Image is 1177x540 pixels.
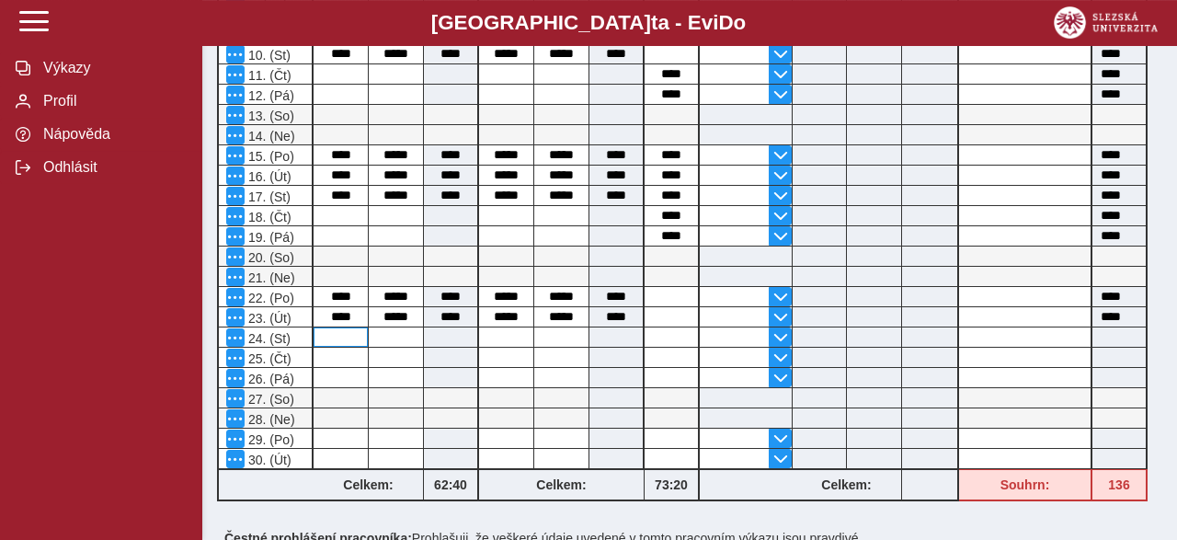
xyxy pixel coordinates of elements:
span: 18. (Čt) [245,210,291,224]
button: Menu [226,167,245,185]
b: Celkem: [479,477,644,492]
button: Menu [226,349,245,367]
b: 73:20 [645,477,698,492]
span: 25. (Čt) [245,351,291,366]
span: 23. (Út) [245,311,291,326]
b: Souhrn: [1000,477,1050,492]
span: Odhlásit [38,159,187,176]
span: 10. (St) [245,48,291,63]
span: 27. (So) [245,392,294,407]
span: 22. (Po) [245,291,294,305]
button: Menu [226,106,245,124]
button: Menu [226,288,245,306]
b: Celkem: [792,477,901,492]
span: 13. (So) [245,109,294,123]
button: Menu [226,227,245,246]
button: Menu [226,126,245,144]
span: 15. (Po) [245,149,294,164]
button: Menu [226,86,245,104]
b: [GEOGRAPHIC_DATA] a - Evi [55,11,1122,35]
button: Menu [226,187,245,205]
span: 26. (Pá) [245,372,294,386]
button: Menu [226,247,245,266]
button: Menu [226,308,245,327]
span: 19. (Pá) [245,230,294,245]
div: Fond pracovní doby (176 h) a součet hodin (136 h) se neshodují! [1092,469,1148,501]
span: 16. (Út) [245,169,291,184]
span: 17. (St) [245,190,291,204]
b: Celkem: [314,477,423,492]
button: Menu [226,45,245,63]
button: Menu [226,268,245,286]
button: Menu [226,389,245,408]
button: Menu [226,450,245,468]
span: o [734,11,747,34]
button: Menu [226,65,245,84]
div: Fond pracovní doby (176 h) a součet hodin (136 h) se neshodují! [959,469,1092,501]
span: 21. (Ne) [245,270,295,285]
button: Menu [226,409,245,428]
span: 20. (So) [245,250,294,265]
button: Menu [226,430,245,448]
button: Menu [226,207,245,225]
span: Profil [38,93,187,109]
button: Menu [226,146,245,165]
img: logo_web_su.png [1054,6,1158,39]
span: 29. (Po) [245,432,294,447]
span: 30. (Út) [245,453,291,467]
button: Menu [226,328,245,347]
span: 28. (Ne) [245,412,295,427]
span: 11. (Čt) [245,68,291,83]
span: 24. (St) [245,331,291,346]
span: t [651,11,657,34]
span: Nápověda [38,126,187,143]
span: Výkazy [38,60,187,76]
button: Menu [226,369,245,387]
span: D [718,11,733,34]
b: 136 [1092,477,1146,492]
span: 14. (Ne) [245,129,295,144]
b: 62:40 [424,477,477,492]
span: 12. (Pá) [245,88,294,103]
